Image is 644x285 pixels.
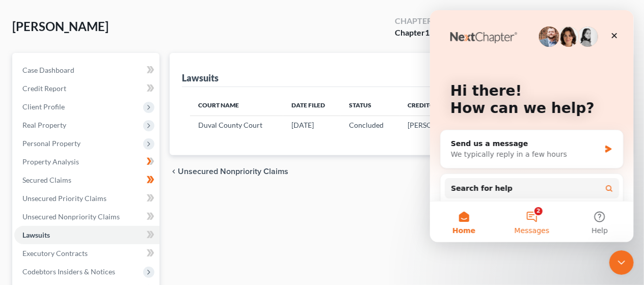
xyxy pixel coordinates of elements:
iframe: Intercom live chat [430,10,634,242]
a: Case Dashboard [14,61,159,79]
a: Secured Claims [14,171,159,189]
a: Unsecured Nonpriority Claims [14,208,159,226]
span: Real Property [22,121,66,129]
button: chevron_left Unsecured Nonpriority Claims [170,167,288,176]
div: Chapter [395,27,434,39]
div: Lawsuits [182,72,219,84]
span: Property Analysis [22,157,79,166]
span: Unsecured Nonpriority Claims [178,167,288,176]
span: Credit Report [22,84,66,93]
span: Date Filed [291,101,325,109]
span: Unsecured Priority Claims [22,194,106,203]
span: Concluded [349,121,384,129]
span: Status [349,101,371,109]
span: Duval County Court [198,121,262,129]
a: Credit Report [14,79,159,98]
span: [DATE] [291,121,314,129]
span: Case Dashboard [22,66,74,74]
a: Lawsuits [14,226,159,244]
span: Court Name [198,101,239,109]
span: Client Profile [22,102,65,111]
span: Lawsuits [22,231,50,239]
a: Executory Contracts [14,244,159,263]
span: Executory Contracts [22,249,88,258]
span: Secured Claims [22,176,71,184]
a: Property Analysis [14,153,159,171]
span: [PERSON_NAME] [408,121,465,129]
span: Unsecured Nonpriority Claims [22,212,120,221]
span: 13 [425,27,434,37]
span: Codebtors Insiders & Notices [22,267,115,276]
span: Personal Property [22,139,81,148]
a: Unsecured Priority Claims [14,189,159,208]
div: Chapter [395,15,434,27]
span: Creditor Name [408,101,459,109]
i: chevron_left [170,167,178,176]
iframe: To enrich screen reader interactions, please activate Accessibility in Grammarly extension settings [609,250,634,275]
span: [PERSON_NAME] [12,19,109,34]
